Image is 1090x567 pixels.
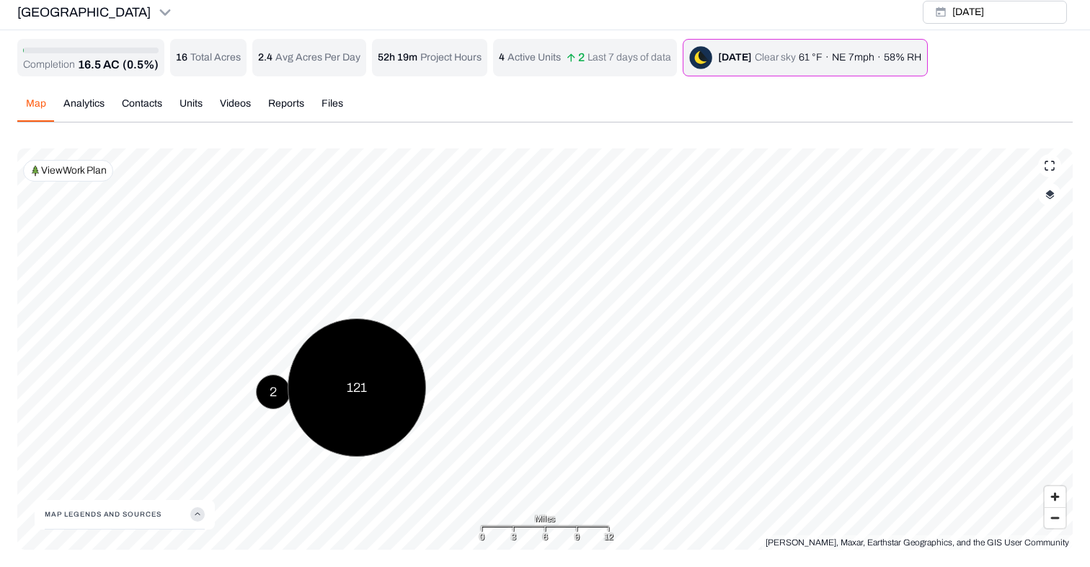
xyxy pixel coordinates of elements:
p: 58% RH [884,50,921,65]
div: 12 [604,530,613,544]
p: 61 °F [799,50,823,65]
p: · [825,50,829,65]
img: clear-sky-night-D7zLJEpc.png [689,46,712,69]
p: 4 [499,50,505,65]
button: 121 [288,318,426,457]
div: 0 [479,530,484,544]
div: 9 [575,530,580,544]
p: View Work Plan [41,164,107,178]
button: Videos [211,97,260,122]
button: Files [313,97,352,122]
p: NE 7mph [832,50,874,65]
button: Zoom in [1045,486,1065,507]
button: Units [171,97,211,122]
button: Map [17,97,55,122]
button: 16.5 AC(0.5%) [78,56,159,73]
p: Active Units [508,50,561,65]
button: Reports [260,97,313,122]
div: [PERSON_NAME], Maxar, Earthstar Geographics, and the GIS User Community [766,535,1069,550]
p: 52h 19m [378,50,417,65]
p: 2 [567,53,585,62]
p: Avg Acres Per Day [275,50,360,65]
p: Completion [23,58,75,72]
canvas: Map [17,148,1073,550]
p: [GEOGRAPHIC_DATA] [17,2,151,22]
p: Clear sky [755,50,796,65]
p: 2.4 [258,50,272,65]
p: Project Hours [420,50,482,65]
button: Map Legends And Sources [45,500,205,529]
p: Last 7 days of data [588,50,671,65]
button: Zoom out [1045,507,1065,528]
div: 3 [511,530,516,544]
p: · [877,50,881,65]
p: 16.5 AC [78,56,120,73]
img: layerIcon [1045,189,1055,200]
img: arrow [567,53,575,62]
p: 16 [176,50,187,65]
button: 2 [256,375,291,409]
button: Analytics [55,97,113,122]
button: [DATE] [923,1,1067,24]
p: (0.5%) [123,56,159,73]
button: Contacts [113,97,171,122]
div: 6 [543,530,548,544]
span: Miles [535,512,555,526]
div: [DATE] [718,50,752,65]
p: Total Acres [190,50,241,65]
